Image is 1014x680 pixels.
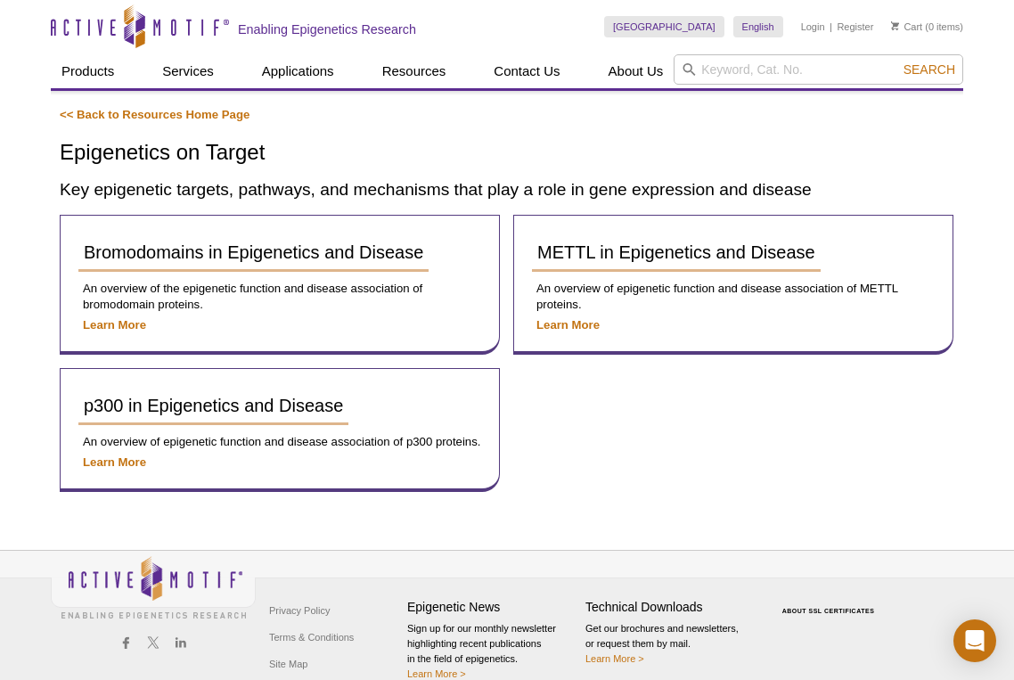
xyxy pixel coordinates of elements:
img: Your Cart [891,21,899,30]
p: An overview of epigenetic function and disease association of METTL proteins. [532,281,935,313]
h1: Epigenetics on Target [60,141,954,167]
input: Keyword, Cat. No. [674,54,963,85]
a: Applications [251,54,345,88]
li: | [830,16,832,37]
a: Learn More [83,455,146,469]
a: Learn More > [585,653,644,664]
a: Resources [372,54,457,88]
span: METTL in Epigenetics and Disease [537,242,815,262]
a: Products [51,54,125,88]
h2: Key epigenetic targets, pathways, and mechanisms that play a role in gene expression and disease [60,177,954,201]
a: << Back to Resources Home Page [60,108,249,121]
a: Bromodomains in Epigenetics and Disease [78,233,429,272]
h4: Epigenetic News [407,600,577,615]
button: Search [898,61,961,78]
span: Bromodomains in Epigenetics and Disease [84,242,423,262]
a: Privacy Policy [265,597,334,624]
span: Search [904,62,955,77]
li: (0 items) [891,16,963,37]
h4: Technical Downloads [585,600,755,615]
a: p300 in Epigenetics and Disease [78,387,348,425]
h2: Enabling Epigenetics Research [238,21,416,37]
div: Open Intercom Messenger [953,619,996,662]
a: ABOUT SSL CERTIFICATES [782,608,875,614]
table: Click to Verify - This site chose Symantec SSL for secure e-commerce and confidential communicati... [764,582,897,621]
p: Get our brochures and newsletters, or request them by mail. [585,621,755,667]
a: Contact Us [483,54,570,88]
a: Terms & Conditions [265,624,358,651]
a: [GEOGRAPHIC_DATA] [604,16,724,37]
a: METTL in Epigenetics and Disease [532,233,821,272]
p: An overview of the epigenetic function and disease association of bromodomain proteins. [78,281,481,313]
a: Register [837,20,873,33]
a: About Us [598,54,675,88]
img: Active Motif, [51,551,256,623]
a: Learn More [536,318,600,332]
a: Services [151,54,225,88]
a: English [733,16,783,37]
p: An overview of epigenetic function and disease association of p300 proteins. [78,434,481,450]
a: Cart [891,20,922,33]
a: Learn More [83,318,146,332]
a: Learn More > [407,668,466,679]
a: Login [801,20,825,33]
a: Site Map [265,651,312,677]
span: p300 in Epigenetics and Disease [84,396,343,415]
